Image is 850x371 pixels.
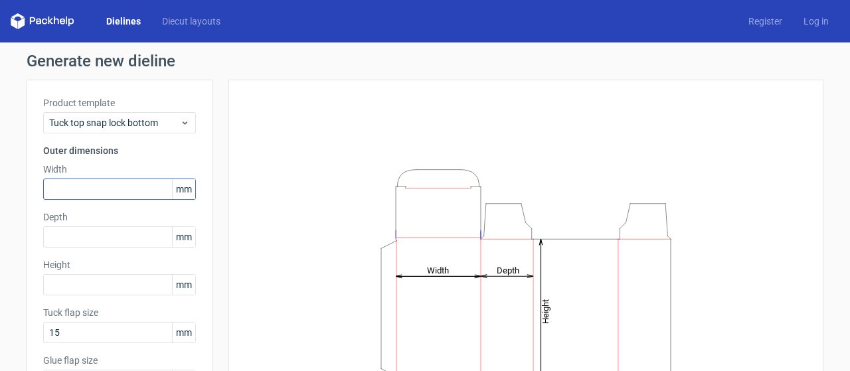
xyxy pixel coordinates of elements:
label: Glue flap size [43,354,196,367]
span: mm [172,179,195,199]
h3: Outer dimensions [43,144,196,157]
a: Diecut layouts [151,15,231,28]
a: Log in [793,15,839,28]
h1: Generate new dieline [27,53,823,69]
a: Dielines [96,15,151,28]
tspan: Width [427,265,449,275]
label: Height [43,258,196,271]
label: Product template [43,96,196,110]
label: Depth [43,210,196,224]
label: Tuck flap size [43,306,196,319]
label: Width [43,163,196,176]
span: mm [172,323,195,342]
tspan: Depth [497,265,519,275]
span: mm [172,275,195,295]
span: mm [172,227,195,247]
span: Tuck top snap lock bottom [49,116,180,129]
tspan: Height [541,299,551,323]
a: Register [738,15,793,28]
